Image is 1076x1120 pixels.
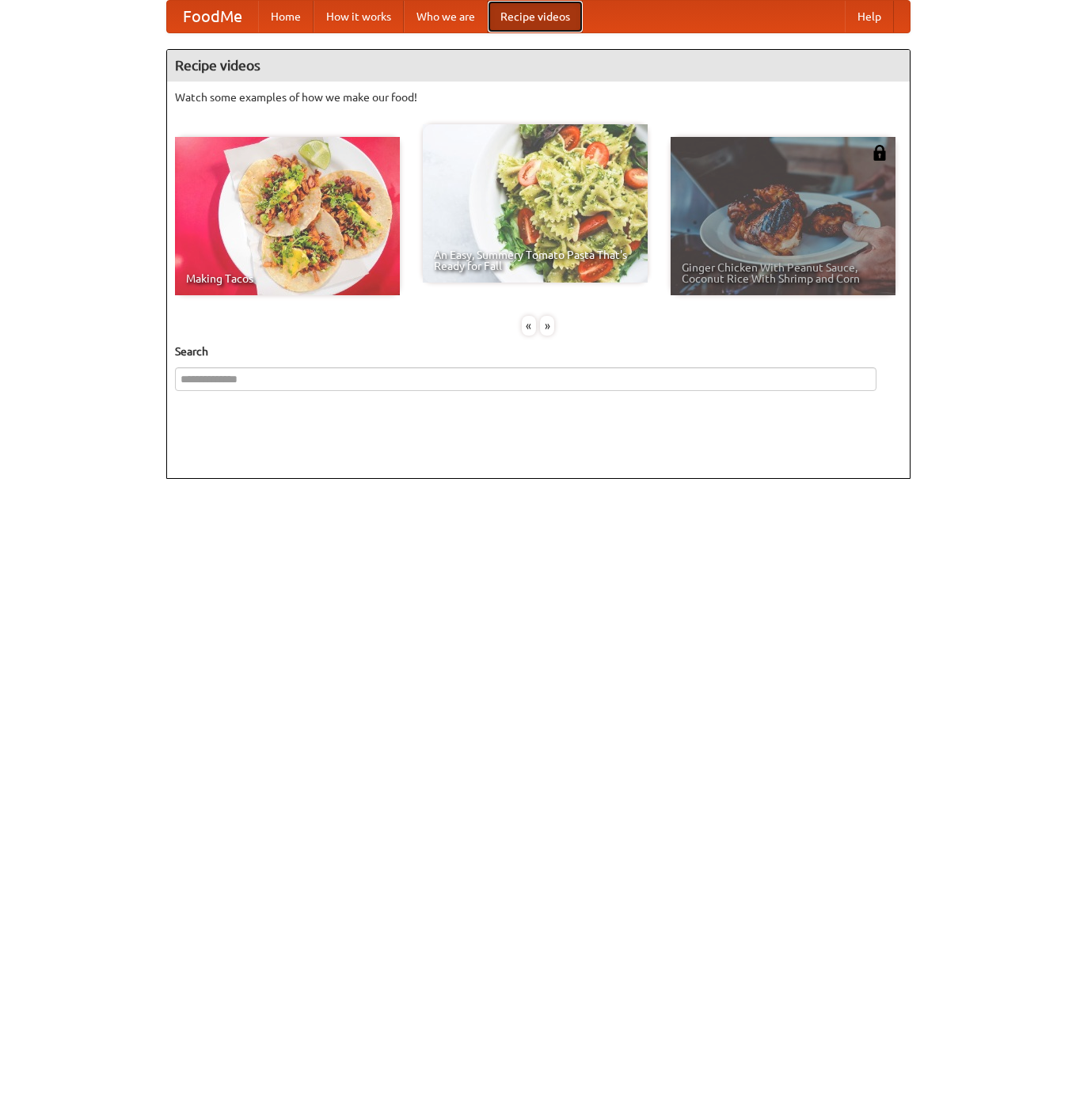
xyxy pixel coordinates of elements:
div: « [522,316,536,336]
a: How it works [314,1,404,32]
a: An Easy, Summery Tomato Pasta That's Ready for Fall [423,124,648,283]
p: Watch some examples of how we make our food! [175,89,902,105]
span: An Easy, Summery Tomato Pasta That's Ready for Fall [434,249,637,271]
h4: Recipe videos [167,50,910,82]
h5: Search [175,344,902,359]
a: Making Tacos [175,137,400,295]
div: » [540,316,554,336]
a: FoodMe [167,1,258,32]
a: Who we are [404,1,488,32]
a: Home [258,1,314,32]
img: 483408.png [872,145,888,161]
span: Making Tacos [186,273,389,284]
a: Help [845,1,894,32]
a: Recipe videos [488,1,583,32]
